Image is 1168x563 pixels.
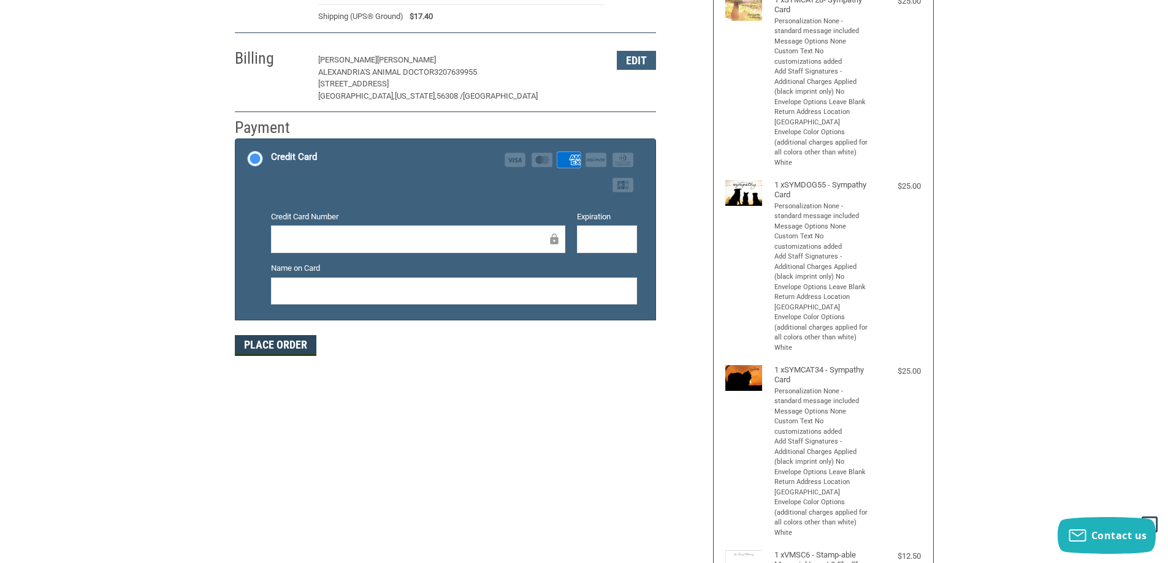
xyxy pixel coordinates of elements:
li: Add Staff Signatures - Additional Charges Applied (black imprint only) No [774,437,869,467]
span: Alexandria's Animal Doctor [318,67,434,77]
li: Personalization None - standard message included [774,202,869,222]
span: 56308 / [437,91,463,100]
li: Return Address Location [GEOGRAPHIC_DATA] [774,107,869,127]
li: Personalization None - standard message included [774,17,869,37]
span: Contact us [1091,529,1147,542]
div: $12.50 [872,550,921,562]
h2: Payment [235,118,307,138]
span: Shipping (UPS® Ground) [318,10,403,23]
label: Name on Card [271,262,637,274]
li: Envelope Options Leave Blank [774,97,869,108]
button: Edit [617,51,656,70]
label: Expiration [577,211,637,223]
div: $25.00 [872,180,921,192]
button: Contact us [1058,517,1156,554]
li: Message Options None [774,37,869,47]
span: [STREET_ADDRESS] [318,79,389,88]
span: 3207639955 [434,67,477,77]
li: Message Options None [774,222,869,232]
li: Custom Text No customizations added [774,47,869,67]
li: Custom Text No customizations added [774,417,869,437]
button: Place Order [235,335,316,356]
div: $25.00 [872,365,921,377]
li: Envelope Color Options (additional charges applied for all colors other than white) White [774,127,869,168]
li: Return Address Location [GEOGRAPHIC_DATA] [774,292,869,312]
span: $17.40 [403,10,433,23]
li: Message Options None [774,407,869,417]
span: [GEOGRAPHIC_DATA], [318,91,395,100]
span: [US_STATE], [395,91,437,100]
li: Envelope Color Options (additional charges applied for all colors other than white) White [774,497,869,538]
li: Add Staff Signatures - Additional Charges Applied (black imprint only) No [774,67,869,97]
h4: 1 x SYMCAT34 - Sympathy Card [774,365,869,385]
li: Add Staff Signatures - Additional Charges Applied (black imprint only) No [774,252,869,282]
li: Envelope Color Options (additional charges applied for all colors other than white) White [774,312,869,353]
h4: 1 x SYMDOG55 - Sympathy Card [774,180,869,200]
li: Personalization None - standard message included [774,387,869,407]
span: [PERSON_NAME] [377,55,436,64]
li: Envelope Options Leave Blank [774,282,869,293]
h2: Billing [235,48,307,69]
li: Return Address Location [GEOGRAPHIC_DATA] [774,477,869,497]
div: Credit Card [271,147,317,167]
li: Envelope Options Leave Blank [774,467,869,478]
span: [GEOGRAPHIC_DATA] [463,91,538,100]
span: [PERSON_NAME] [318,55,377,64]
label: Credit Card Number [271,211,565,223]
li: Custom Text No customizations added [774,232,869,252]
